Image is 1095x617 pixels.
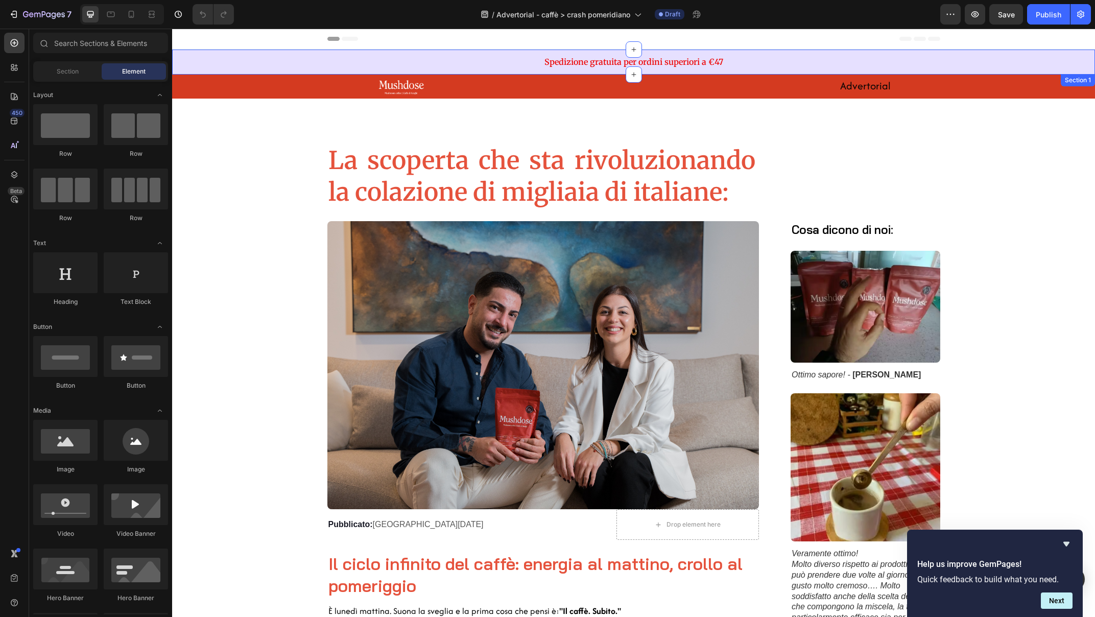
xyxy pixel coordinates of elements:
[10,109,25,117] div: 450
[152,319,168,335] span: Toggle open
[156,588,506,600] span: Ti alzi, prepari la moka, e mentre aspetti quel suono familiare, sai già come andrà la giornata.
[155,115,584,181] h1: La scoperta che sta rivoluzionando la colazione di migliaia di italiane:
[33,529,98,538] div: Video
[156,491,439,502] p: [GEOGRAPHIC_DATA][DATE]
[33,239,46,248] span: Text
[172,29,1095,617] iframe: Design area
[33,213,98,223] div: Row
[33,297,98,306] div: Heading
[152,235,168,251] span: Toggle open
[8,187,25,195] div: Beta
[57,67,79,76] span: Section
[122,67,146,76] span: Element
[104,149,168,158] div: Row
[152,402,168,419] span: Toggle open
[104,213,168,223] div: Row
[998,10,1015,19] span: Save
[620,531,767,614] i: Molto diverso rispetto ai prodotti simili, si può prendere due volte al giorno e ha un gusto molt...
[618,193,768,210] h3: Cosa dicono di noi:
[1036,9,1061,20] div: Publish
[620,342,678,350] i: Ottimo sapore! -
[156,491,201,500] strong: Pubblicato:
[620,520,686,529] i: Veramente ottimo!
[1041,592,1073,609] button: Next question
[155,524,587,569] h2: Il ciclo infinito del caffè: energia al mattino, crollo al pomeriggio
[67,8,72,20] p: 7
[33,594,98,603] div: Hero Banner
[104,465,168,474] div: Image
[4,4,76,25] button: 7
[104,529,168,538] div: Video Banner
[618,365,768,513] img: gempages_509916340421657773-b0e1a7fb-a775-4505-aec0-567436cc32a5.png
[104,381,168,390] div: Button
[492,9,494,20] span: /
[155,193,587,481] img: gempages_509916340421657773-d45a55b0-37e4-43ab-afd3-8729861f09ed.jpg
[680,342,749,350] strong: [PERSON_NAME]
[1060,538,1073,550] button: Hide survey
[33,149,98,158] div: Row
[917,538,1073,609] div: Help us improve GemPages!
[387,576,449,588] strong: "Il caffè. Subito."
[917,575,1073,584] p: Quick feedback to build what you need.
[104,594,168,603] div: Hero Banner
[33,406,51,415] span: Media
[33,90,53,100] span: Layout
[33,465,98,474] div: Image
[917,558,1073,571] h2: Help us improve GemPages!
[496,9,630,20] span: Advertorial - caffè > crash pomeridiano
[989,4,1023,25] button: Save
[618,222,768,334] img: gempages_509916340421657773-835b3fdb-5beb-403c-bf84-13267d7a259d.png
[891,47,921,56] div: Section 1
[33,33,168,53] input: Search Sections & Elements
[494,492,549,500] div: Drop element here
[665,10,680,19] span: Draft
[668,50,719,64] span: Advertorial
[104,297,168,306] div: Text Block
[152,87,168,103] span: Toggle open
[204,50,255,66] img: gempages_509916340421657773-cc5d520c-1e9f-4e97-bcad-56bd98983f31.png
[1027,4,1070,25] button: Publish
[193,4,234,25] div: Undo/Redo
[33,381,98,390] div: Button
[33,322,52,331] span: Button
[156,576,449,588] span: È lunedì mattina. Suona la sveglia e la prima cosa che pensi è:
